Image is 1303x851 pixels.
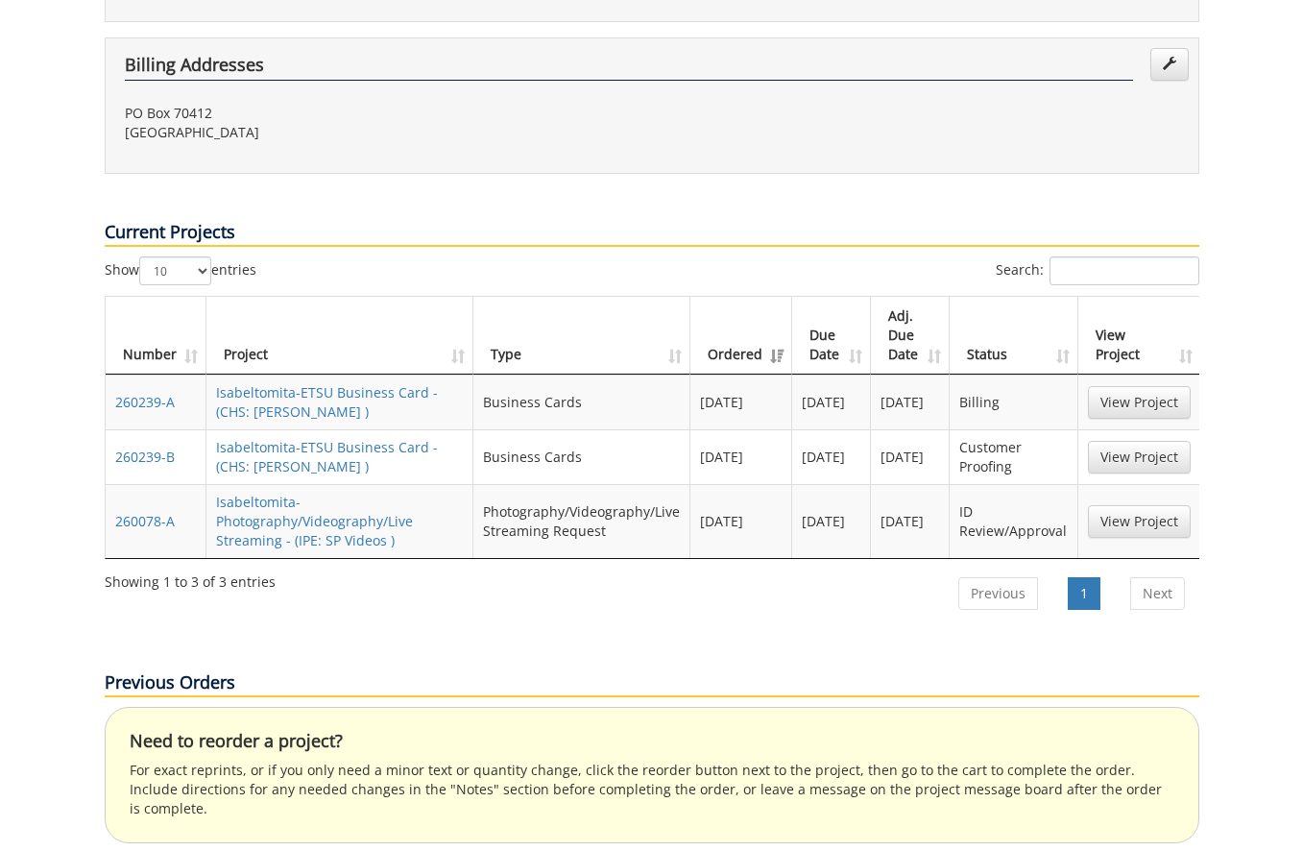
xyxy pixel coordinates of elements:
a: 260078-A [115,512,175,530]
p: PO Box 70412 [125,104,638,123]
td: [DATE] [792,484,871,558]
h4: Need to reorder a project? [130,732,1174,751]
a: Isabeltomita-ETSU Business Card - (CHS: [PERSON_NAME] ) [216,438,438,475]
td: [DATE] [871,484,950,558]
td: [DATE] [871,429,950,484]
a: Edit Addresses [1150,48,1189,81]
h4: Billing Addresses [125,56,1133,81]
td: [DATE] [871,375,950,429]
th: Number: activate to sort column ascending [106,297,206,375]
a: View Project [1088,505,1191,538]
p: For exact reprints, or if you only need a minor text or quantity change, click the reorder button... [130,761,1174,818]
a: Isabeltomita-Photography/Videography/Live Streaming - (IPE: SP Videos ) [216,493,413,549]
label: Show entries [105,256,256,285]
th: Status: activate to sort column ascending [950,297,1077,375]
td: [DATE] [690,375,792,429]
td: [DATE] [690,429,792,484]
a: Isabeltomita-ETSU Business Card - (CHS: [PERSON_NAME] ) [216,383,438,421]
th: Adj. Due Date: activate to sort column ascending [871,297,950,375]
th: View Project: activate to sort column ascending [1078,297,1200,375]
div: Showing 1 to 3 of 3 entries [105,565,276,592]
p: [GEOGRAPHIC_DATA] [125,123,638,142]
label: Search: [996,256,1199,285]
a: 1 [1068,577,1100,610]
td: [DATE] [690,484,792,558]
a: 260239-B [115,448,175,466]
td: Customer Proofing [950,429,1077,484]
th: Project: activate to sort column ascending [206,297,473,375]
th: Type: activate to sort column ascending [473,297,690,375]
a: Previous [958,577,1038,610]
a: View Project [1088,441,1191,474]
td: Billing [950,375,1077,429]
select: Showentries [139,256,211,285]
a: 260239-A [115,393,175,411]
input: Search: [1050,256,1199,285]
a: Next [1130,577,1185,610]
td: [DATE] [792,429,871,484]
td: Business Cards [473,429,690,484]
td: Business Cards [473,375,690,429]
th: Due Date: activate to sort column ascending [792,297,871,375]
td: [DATE] [792,375,871,429]
td: ID Review/Approval [950,484,1077,558]
a: View Project [1088,386,1191,419]
th: Ordered: activate to sort column ascending [690,297,792,375]
p: Current Projects [105,220,1199,247]
p: Previous Orders [105,670,1199,697]
td: Photography/Videography/Live Streaming Request [473,484,690,558]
